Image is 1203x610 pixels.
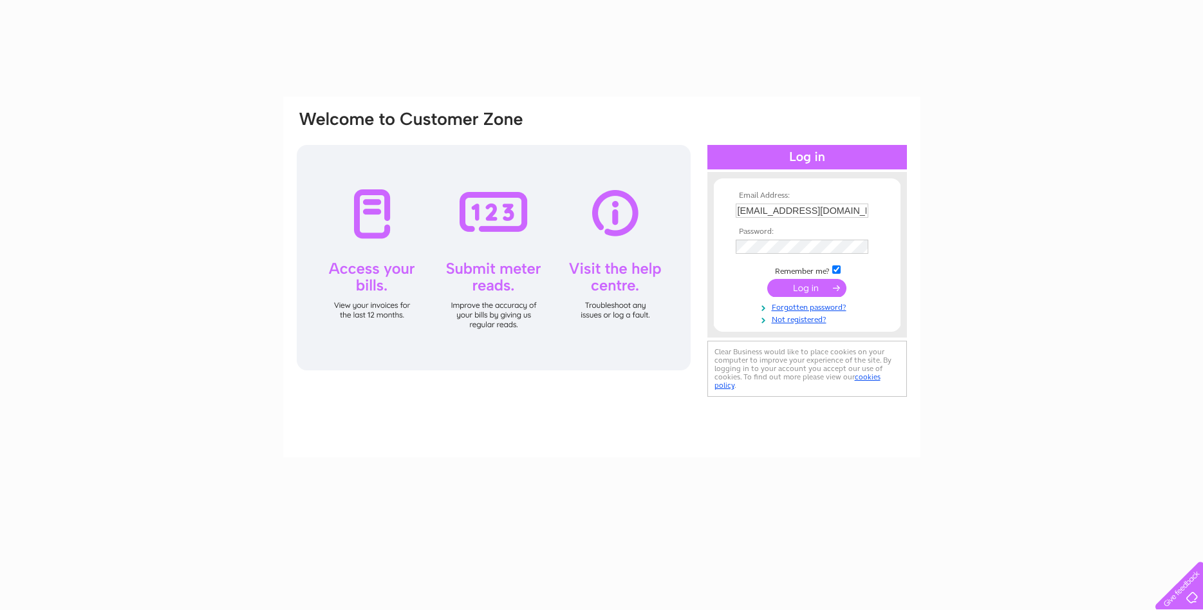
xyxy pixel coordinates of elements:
td: Remember me? [732,263,882,276]
th: Password: [732,227,882,236]
div: Clear Business would like to place cookies on your computer to improve your experience of the sit... [707,341,907,397]
th: Email Address: [732,191,882,200]
input: Submit [767,279,846,297]
a: Forgotten password? [736,300,882,312]
a: cookies policy [714,372,881,390]
a: Not registered? [736,312,882,325]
